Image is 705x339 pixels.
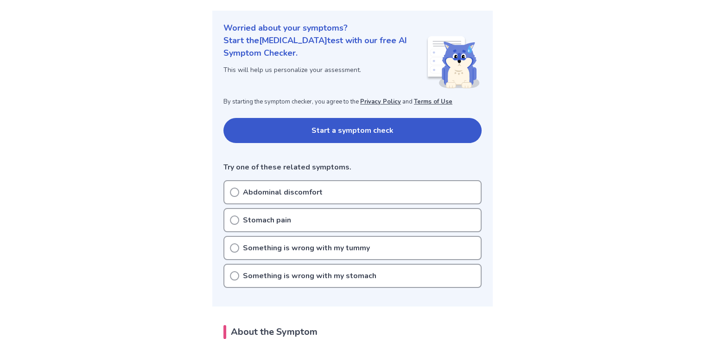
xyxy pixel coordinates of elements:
[223,98,482,107] p: By starting the symptom checker, you agree to the and
[426,36,480,88] img: Shiba
[223,162,482,173] p: Try one of these related symptoms.
[223,22,482,34] p: Worried about your symptoms?
[360,98,401,106] a: Privacy Policy
[223,325,482,339] h2: About the Symptom
[243,242,370,254] p: Something is wrong with my tummy
[223,34,426,59] p: Start the [MEDICAL_DATA] test with our free AI Symptom Checker.
[223,118,482,143] button: Start a symptom check
[243,187,323,198] p: Abdominal discomfort
[243,270,376,281] p: Something is wrong with my stomach
[223,65,426,75] p: This will help us personalize your assessment.
[243,215,291,226] p: Stomach pain
[414,98,452,106] a: Terms of Use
